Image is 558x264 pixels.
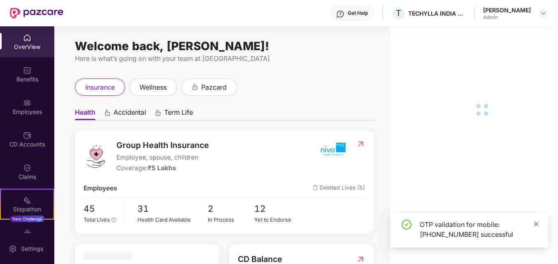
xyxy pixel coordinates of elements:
img: svg+xml;base64,PHN2ZyBpZD0iU2V0dGluZy0yMHgyMCIgeG1sbnM9Imh0dHA6Ly93d3cudzMub3JnLzIwMDAvc3ZnIiB3aW... [9,245,17,253]
img: svg+xml;base64,PHN2ZyBpZD0iSGVscC0zMngzMiIgeG1sbnM9Imh0dHA6Ly93d3cudzMub3JnLzIwMDAvc3ZnIiB3aWR0aD... [336,10,344,18]
span: 31 [137,202,208,215]
img: svg+xml;base64,PHN2ZyBpZD0iRHJvcGRvd24tMzJ4MzIiIHhtbG5zPSJodHRwOi8vd3d3LnczLm9yZy8yMDAwL3N2ZyIgd2... [540,10,546,16]
img: svg+xml;base64,PHN2ZyBpZD0iQ0RfQWNjb3VudHMiIGRhdGEtbmFtZT0iQ0QgQWNjb3VudHMiIHhtbG5zPSJodHRwOi8vd3... [23,131,31,139]
span: close [533,221,539,227]
span: 2 [208,202,255,215]
div: animation [191,83,199,90]
span: T [396,8,401,18]
span: check-circle [402,220,412,229]
div: TECHYLLA INDIA PRIVATE LIMITED [408,9,466,17]
div: In Process [208,215,255,224]
span: ₹5 Lakhs [148,164,176,172]
span: insurance [85,82,115,93]
span: Employees [84,183,117,193]
span: Group Health Insurance [116,139,209,152]
img: svg+xml;base64,PHN2ZyBpZD0iQmVuZWZpdHMiIHhtbG5zPSJodHRwOi8vd3d3LnczLm9yZy8yMDAwL3N2ZyIgd2lkdGg9Ij... [23,66,31,74]
div: New Challenge [10,215,44,222]
img: svg+xml;base64,PHN2ZyBpZD0iRW5kb3JzZW1lbnRzIiB4bWxucz0iaHR0cDovL3d3dy53My5vcmcvMjAwMC9zdmciIHdpZH... [23,229,31,237]
span: pazcard [201,82,227,93]
div: [PERSON_NAME] [483,6,531,14]
img: logo [84,144,108,169]
div: OTP validation for mobile: [PHONE_NUMBER] successful [420,220,538,239]
div: animation [104,109,111,116]
div: Welcome back, [PERSON_NAME]! [75,43,374,49]
span: info-circle [112,218,116,222]
img: deleteIcon [313,185,318,190]
span: wellness [139,82,167,93]
div: Yet to Endorse [254,215,301,224]
span: Deleted Lives (5) [313,183,365,193]
img: svg+xml;base64,PHN2ZyB4bWxucz0iaHR0cDovL3d3dy53My5vcmcvMjAwMC9zdmciIHdpZHRoPSIyMSIgaGVpZ2h0PSIyMC... [23,196,31,204]
span: 45 [84,202,119,215]
img: svg+xml;base64,PHN2ZyBpZD0iRW1wbG95ZWVzIiB4bWxucz0iaHR0cDovL3d3dy53My5vcmcvMjAwMC9zdmciIHdpZHRoPS... [23,99,31,107]
div: Coverage: [116,163,209,173]
img: New Pazcare Logo [10,8,63,19]
span: 12 [254,202,301,215]
div: Here is what’s going on with your team at [GEOGRAPHIC_DATA] [75,53,374,64]
span: Total Lives [84,216,110,223]
img: RedirectIcon [356,140,365,148]
span: Term Life [164,108,193,120]
div: Health Card Available [137,215,208,224]
span: Employee, spouse, children [116,153,209,162]
img: svg+xml;base64,PHN2ZyBpZD0iSG9tZSIgeG1sbnM9Imh0dHA6Ly93d3cudzMub3JnLzIwMDAvc3ZnIiB3aWR0aD0iMjAiIG... [23,34,31,42]
span: Health [75,108,95,120]
div: animation [154,109,162,116]
div: Stepathon [1,205,53,213]
img: insurerIcon [317,139,348,160]
div: Get Help [348,10,368,16]
div: Admin [483,14,531,21]
div: Settings [19,245,46,253]
img: svg+xml;base64,PHN2ZyBpZD0iQ2xhaW0iIHhtbG5zPSJodHRwOi8vd3d3LnczLm9yZy8yMDAwL3N2ZyIgd2lkdGg9IjIwIi... [23,164,31,172]
span: Accidental [114,108,146,120]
